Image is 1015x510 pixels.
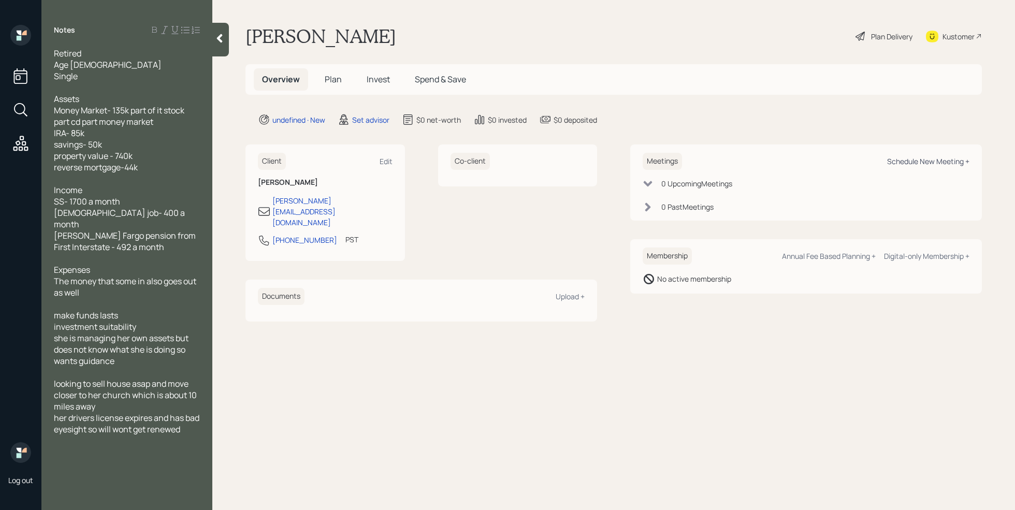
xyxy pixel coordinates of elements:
span: IRA- 85k [54,127,84,139]
span: her drivers license expires and has bad eyesight so will wont get renewed [54,412,201,435]
div: Log out [8,475,33,485]
div: Plan Delivery [871,31,912,42]
div: $0 invested [488,114,527,125]
div: 0 Upcoming Meeting s [661,178,732,189]
span: Expenses [54,264,90,275]
div: PST [345,234,358,245]
div: $0 net-worth [416,114,461,125]
h6: Membership [643,247,692,265]
div: Digital-only Membership + [884,251,969,261]
span: investment suitability [54,321,136,332]
div: Set advisor [352,114,389,125]
div: undefined · New [272,114,325,125]
h6: Client [258,153,286,170]
span: property value - 740k [54,150,133,162]
span: reverse mortgage-44k [54,162,138,173]
span: Income [54,184,82,196]
h6: Meetings [643,153,682,170]
div: $0 deposited [554,114,597,125]
h6: [PERSON_NAME] [258,178,393,187]
h6: Co-client [451,153,490,170]
span: SS- 1700 a month [54,196,120,207]
span: Money Market- 135k part of it stock part cd part money market [54,105,186,127]
h1: [PERSON_NAME] [245,25,396,48]
span: make funds lasts [54,310,118,321]
span: [DEMOGRAPHIC_DATA] job- 400 a month [54,207,186,230]
h6: Documents [258,288,304,305]
div: Annual Fee Based Planning + [782,251,876,261]
span: savings- 50k [54,139,102,150]
div: Kustomer [943,31,975,42]
div: 0 Past Meeting s [661,201,714,212]
span: Single [54,70,78,82]
span: Overview [262,74,300,85]
span: Plan [325,74,342,85]
div: [PHONE_NUMBER] [272,235,337,245]
span: Invest [367,74,390,85]
div: Schedule New Meeting + [887,156,969,166]
label: Notes [54,25,75,35]
span: she is managing her own assets but does not know what she is doing so wants guidance [54,332,190,367]
span: The money that some in also goes out as well [54,275,198,298]
span: looking to sell house asap and move closer to her church which is about 10 miles away [54,378,198,412]
span: Spend & Save [415,74,466,85]
span: Assets [54,93,79,105]
div: No active membership [657,273,731,284]
img: retirable_logo.png [10,442,31,463]
span: [PERSON_NAME] Fargo pension from First Interstate - 492 a month [54,230,197,253]
span: Retired [54,48,81,59]
div: Edit [380,156,393,166]
div: [PERSON_NAME][EMAIL_ADDRESS][DOMAIN_NAME] [272,195,393,228]
div: Upload + [556,292,585,301]
span: Age [DEMOGRAPHIC_DATA] [54,59,162,70]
